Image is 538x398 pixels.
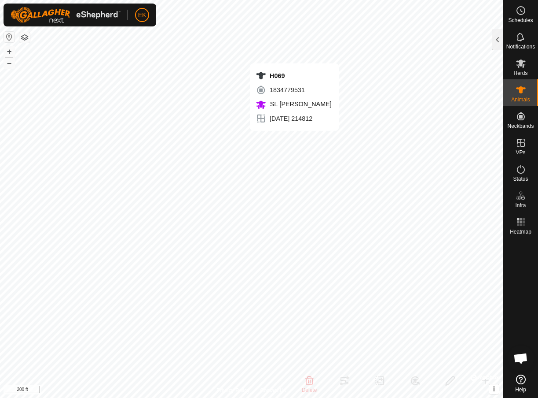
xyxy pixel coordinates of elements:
[506,44,535,49] span: Notifications
[216,387,249,394] a: Privacy Policy
[4,32,15,42] button: Reset Map
[508,345,534,372] a: Open chat
[493,385,495,393] span: i
[256,71,332,81] div: H069
[256,85,332,95] div: 1834779531
[511,97,530,102] span: Animals
[4,58,15,68] button: –
[138,11,146,20] span: EK
[11,7,121,23] img: Gallagher Logo
[513,71,527,76] span: Herds
[516,150,525,155] span: VPs
[489,384,499,394] button: i
[508,18,533,23] span: Schedules
[515,387,526,392] span: Help
[507,123,534,129] span: Neckbands
[515,203,526,208] span: Infra
[256,113,332,124] div: [DATE] 214812
[503,371,538,396] a: Help
[510,229,531,234] span: Heatmap
[4,46,15,57] button: +
[19,32,30,43] button: Map Layers
[260,387,286,394] a: Contact Us
[268,100,332,108] span: St. [PERSON_NAME]
[513,176,528,182] span: Status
